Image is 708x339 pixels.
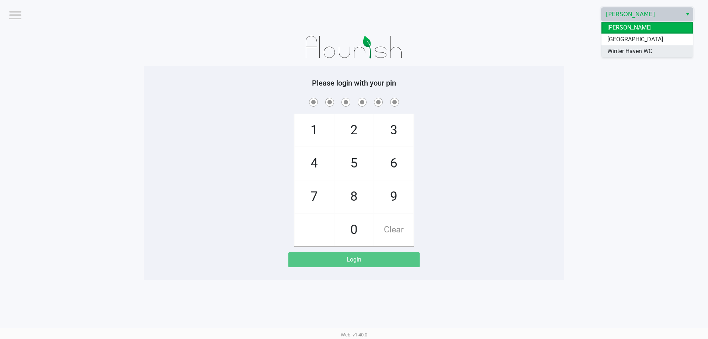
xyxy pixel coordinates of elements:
span: 8 [334,180,374,213]
span: 1 [295,114,334,146]
span: 0 [334,214,374,246]
span: [GEOGRAPHIC_DATA] [607,35,663,44]
span: 3 [374,114,413,146]
span: [PERSON_NAME] [607,23,652,32]
span: Winter Haven WC [607,47,652,56]
h5: Please login with your pin [149,79,559,87]
span: 2 [334,114,374,146]
span: 4 [295,147,334,180]
span: Web: v1.40.0 [341,332,367,338]
span: 6 [374,147,413,180]
span: Clear [374,214,413,246]
span: 7 [295,180,334,213]
button: Select [682,8,693,21]
span: 9 [374,180,413,213]
span: 5 [334,147,374,180]
span: [PERSON_NAME] [606,10,678,19]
